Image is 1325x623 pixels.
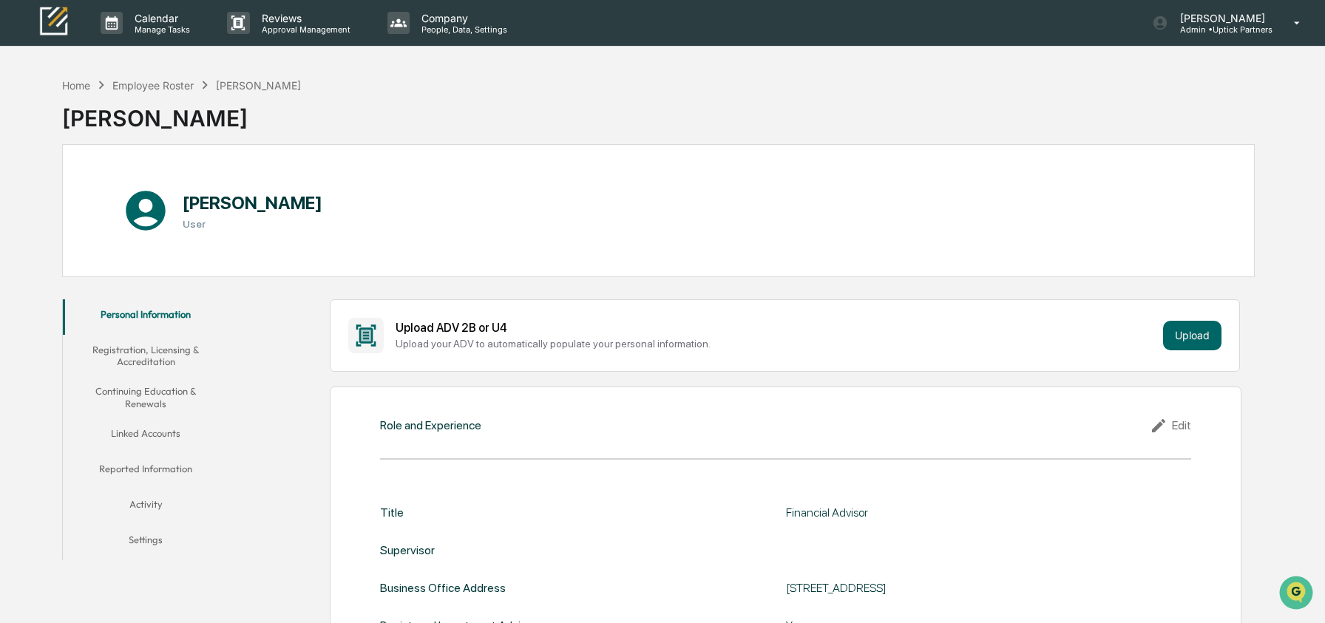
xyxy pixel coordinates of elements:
div: Employee Roster [112,79,194,92]
span: Data Lookup [30,214,93,229]
div: Home [62,79,90,92]
div: [STREET_ADDRESS] [786,581,1156,595]
div: [PERSON_NAME] [216,79,301,92]
span: Attestations [122,186,183,201]
p: Manage Tasks [123,24,197,35]
div: secondary tabs example [63,299,229,560]
h3: User [183,218,322,230]
div: Role and Experience [380,418,481,432]
div: [PERSON_NAME] [62,93,302,132]
p: Calendar [123,12,197,24]
iframe: Open customer support [1278,574,1318,614]
div: Supervisor [380,543,435,557]
p: Admin • Uptick Partners [1168,24,1273,35]
div: Start new chat [50,113,243,128]
div: Upload your ADV to automatically populate your personal information. [396,338,1156,350]
span: Pylon [147,251,179,262]
button: Settings [63,525,229,560]
img: 1746055101610-c473b297-6a78-478c-a979-82029cc54cd1 [15,113,41,140]
div: Edit [1150,417,1191,435]
a: 🗄️Attestations [101,180,189,207]
p: [PERSON_NAME] [1168,12,1273,24]
button: Linked Accounts [63,418,229,454]
p: People, Data, Settings [410,24,515,35]
button: Activity [63,489,229,525]
div: Upload ADV 2B or U4 [396,321,1156,335]
div: 🔎 [15,216,27,228]
button: Personal Information [63,299,229,335]
button: Start new chat [251,118,269,135]
a: 🖐️Preclearance [9,180,101,207]
a: 🔎Data Lookup [9,208,99,235]
button: Registration, Licensing & Accreditation [63,335,229,377]
div: Business Office Address [380,581,506,595]
img: logo [35,5,71,40]
button: Continuing Education & Renewals [63,376,229,418]
div: We're available if you need us! [50,128,187,140]
p: Reviews [250,12,358,24]
div: 🖐️ [15,188,27,200]
p: Approval Management [250,24,358,35]
div: Title [380,505,404,520]
span: Preclearance [30,186,95,201]
button: Upload [1163,321,1221,350]
p: How can we help? [15,31,269,55]
div: 🗄️ [107,188,119,200]
a: Powered byPylon [104,250,179,262]
h1: [PERSON_NAME] [183,192,322,214]
button: Reported Information [63,454,229,489]
div: Financial Advisor [786,505,1156,520]
p: Company [410,12,515,24]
